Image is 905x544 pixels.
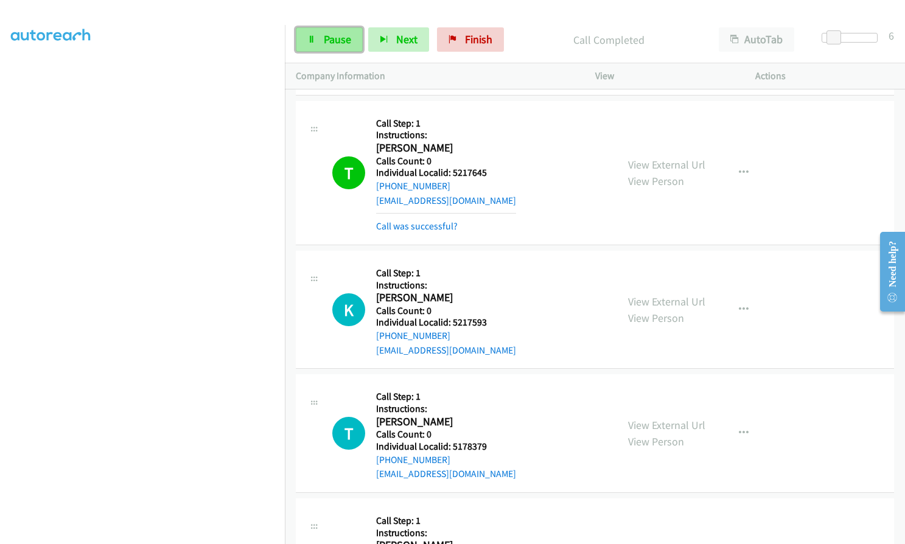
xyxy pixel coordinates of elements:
button: Next [368,27,429,52]
h2: [PERSON_NAME] [376,141,500,155]
a: Pause [296,27,363,52]
h5: Calls Count: 0 [376,428,516,441]
a: View External Url [628,295,705,309]
div: The call is yet to be attempted [332,293,365,326]
iframe: Resource Center [870,223,905,320]
h1: T [332,156,365,189]
p: Actions [755,69,894,83]
h5: Individual Localid: 5217593 [376,316,516,329]
span: Pause [324,32,351,46]
h5: Calls Count: 0 [376,305,516,317]
h5: Individual Localid: 5217645 [376,167,516,179]
h2: [PERSON_NAME] [376,291,500,305]
div: The call is yet to be attempted [332,417,365,450]
p: Company Information [296,69,573,83]
button: AutoTab [719,27,794,52]
h5: Calls Count: 0 [376,155,516,167]
h5: Instructions: [376,403,516,415]
h5: Call Step: 1 [376,117,516,130]
a: Finish [437,27,504,52]
a: View Person [628,311,684,325]
a: [PHONE_NUMBER] [376,180,450,192]
a: [EMAIL_ADDRESS][DOMAIN_NAME] [376,468,516,479]
h1: K [332,293,365,326]
span: Finish [465,32,492,46]
h5: Call Step: 1 [376,267,516,279]
a: View External Url [628,158,705,172]
a: View Person [628,174,684,188]
p: Call Completed [520,32,697,48]
h5: Call Step: 1 [376,515,606,527]
h5: Instructions: [376,527,606,539]
h1: T [332,417,365,450]
h5: Instructions: [376,279,516,291]
a: [PHONE_NUMBER] [376,454,450,466]
a: View Person [628,434,684,448]
span: Next [396,32,418,46]
p: View [595,69,734,83]
h5: Instructions: [376,129,516,141]
h5: Individual Localid: 5178379 [376,441,516,453]
div: 6 [889,27,894,44]
a: View External Url [628,418,705,432]
a: [PHONE_NUMBER] [376,330,450,341]
a: Call was successful? [376,220,458,232]
h2: [PERSON_NAME] [376,415,516,429]
a: [EMAIL_ADDRESS][DOMAIN_NAME] [376,195,516,206]
a: [EMAIL_ADDRESS][DOMAIN_NAME] [376,344,516,356]
h5: Call Step: 1 [376,391,516,403]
